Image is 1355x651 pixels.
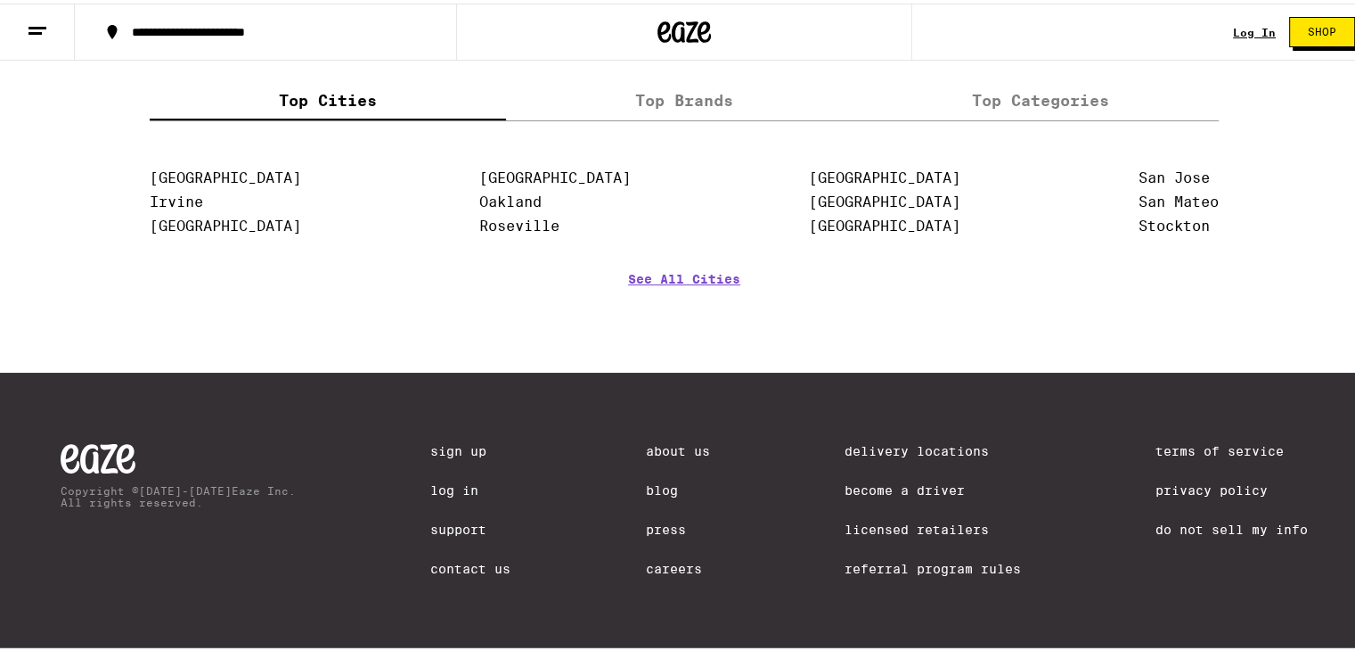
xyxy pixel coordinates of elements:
[1139,214,1210,231] a: Stockton
[430,519,510,533] a: Support
[646,558,710,573] a: Careers
[61,482,296,505] p: Copyright © [DATE]-[DATE] Eaze Inc. All rights reserved.
[11,12,128,27] span: Hi. Need any help?
[479,166,631,183] a: [GEOGRAPHIC_DATA]
[809,166,960,183] a: [GEOGRAPHIC_DATA]
[1155,441,1308,455] a: Terms of Service
[845,558,1021,573] a: Referral Program Rules
[845,519,1021,533] a: Licensed Retailers
[646,441,710,455] a: About Us
[150,78,506,117] label: Top Cities
[845,480,1021,494] a: Become a Driver
[430,558,510,573] a: Contact Us
[1139,190,1219,207] a: San Mateo
[809,190,960,207] a: [GEOGRAPHIC_DATA]
[150,214,301,231] a: [GEOGRAPHIC_DATA]
[1139,166,1210,183] a: San Jose
[506,78,862,117] label: Top Brands
[150,190,203,207] a: Irvine
[150,166,301,183] a: [GEOGRAPHIC_DATA]
[1308,23,1336,34] span: Shop
[646,480,710,494] a: Blog
[430,441,510,455] a: Sign Up
[628,268,740,334] a: See All Cities
[646,519,710,533] a: Press
[1155,519,1308,533] a: Do Not Sell My Info
[1233,23,1276,35] a: Log In
[809,214,960,231] a: [GEOGRAPHIC_DATA]
[1289,13,1355,44] button: Shop
[845,441,1021,455] a: Delivery Locations
[862,78,1219,117] label: Top Categories
[430,480,510,494] a: Log In
[479,214,559,231] a: Roseville
[1155,480,1308,494] a: Privacy Policy
[479,190,542,207] a: Oakland
[150,78,1219,118] div: tabs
